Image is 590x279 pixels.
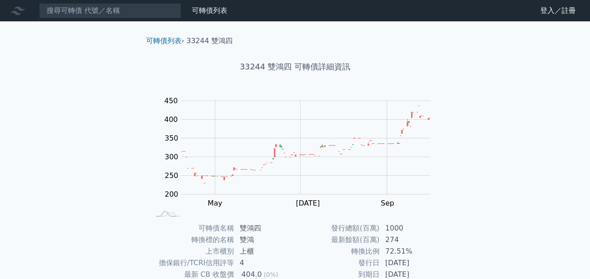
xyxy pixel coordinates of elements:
[380,234,441,246] td: 274
[159,97,443,226] g: Chart
[164,115,178,124] tspan: 400
[295,246,380,257] td: 轉換比例
[150,222,234,234] td: 可轉債名稱
[533,4,583,18] a: 登入／註冊
[165,153,178,161] tspan: 300
[139,61,451,73] h1: 33244 雙鴻四 可轉債詳細資訊
[234,246,295,257] td: 上櫃
[208,199,222,207] tspan: May
[234,257,295,269] td: 4
[234,222,295,234] td: 雙鴻四
[150,257,234,269] td: 擔保銀行/TCRI信用評等
[546,236,590,279] iframe: Chat Widget
[381,199,394,207] tspan: Sep
[380,246,441,257] td: 72.51%
[164,97,178,105] tspan: 450
[380,222,441,234] td: 1000
[165,171,178,180] tspan: 250
[146,36,182,45] a: 可轉債列表
[165,134,178,142] tspan: 350
[295,234,380,246] td: 最新餘額(百萬)
[150,246,234,257] td: 上市櫃別
[186,36,233,46] li: 33244 雙鴻四
[234,234,295,246] td: 雙鴻
[150,234,234,246] td: 轉換標的名稱
[295,257,380,269] td: 發行日
[295,222,380,234] td: 發行總額(百萬)
[380,257,441,269] td: [DATE]
[165,190,178,198] tspan: 200
[296,199,320,207] tspan: [DATE]
[264,271,278,278] span: (0%)
[192,6,227,15] a: 可轉債列表
[39,3,181,18] input: 搜尋可轉債 代號／名稱
[146,36,184,46] li: ›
